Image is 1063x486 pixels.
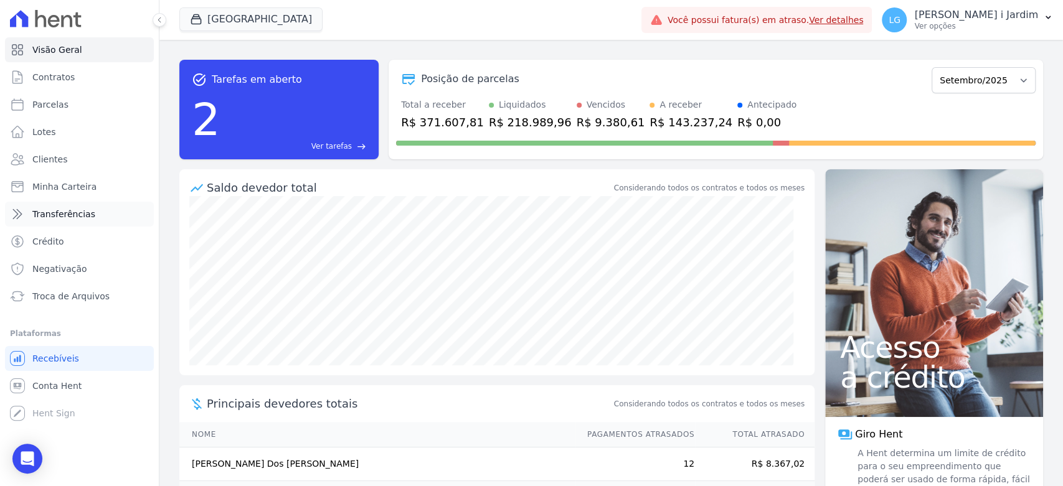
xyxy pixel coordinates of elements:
[499,98,546,111] div: Liquidados
[5,346,154,371] a: Recebíveis
[32,208,95,220] span: Transferências
[32,126,56,138] span: Lotes
[401,98,484,111] div: Total a receber
[614,182,805,194] div: Considerando todos os contratos e todos os meses
[737,114,796,131] div: R$ 0,00
[5,373,154,398] a: Conta Hent
[577,114,645,131] div: R$ 9.380,61
[212,72,302,87] span: Tarefas em aberto
[575,422,695,447] th: Pagamentos Atrasados
[179,7,323,31] button: [GEOGRAPHIC_DATA]
[695,422,815,447] th: Total Atrasado
[587,98,625,111] div: Vencidos
[207,179,612,196] div: Saldo devedor total
[32,380,82,392] span: Conta Hent
[192,87,220,152] div: 2
[650,114,732,131] div: R$ 143.237,24
[5,202,154,227] a: Transferências
[914,9,1038,21] p: [PERSON_NAME] i Jardim
[421,72,519,86] div: Posição de parcelas
[659,98,702,111] div: A receber
[192,72,207,87] span: task_alt
[179,447,575,481] td: [PERSON_NAME] Dos [PERSON_NAME]
[32,153,67,166] span: Clientes
[32,180,97,193] span: Minha Carteira
[357,142,366,151] span: east
[207,395,612,412] span: Principais devedores totais
[32,235,64,248] span: Crédito
[914,21,1038,31] p: Ver opções
[32,352,79,365] span: Recebíveis
[401,114,484,131] div: R$ 371.607,81
[668,14,864,27] span: Você possui fatura(s) em atraso.
[5,256,154,281] a: Negativação
[225,141,366,152] a: Ver tarefas east
[747,98,796,111] div: Antecipado
[5,147,154,172] a: Clientes
[10,326,149,341] div: Plataformas
[614,398,805,409] span: Considerando todos os contratos e todos os meses
[5,174,154,199] a: Minha Carteira
[575,447,695,481] td: 12
[889,16,900,24] span: LG
[5,284,154,309] a: Troca de Arquivos
[32,290,110,302] span: Troca de Arquivos
[872,2,1063,37] button: LG [PERSON_NAME] i Jardim Ver opções
[695,447,815,481] td: R$ 8.367,02
[840,362,1028,392] span: a crédito
[855,427,902,442] span: Giro Hent
[32,98,69,111] span: Parcelas
[179,422,575,447] th: Nome
[311,141,352,152] span: Ver tarefas
[12,444,42,474] div: Open Intercom Messenger
[32,71,75,83] span: Contratos
[489,114,572,131] div: R$ 218.989,96
[32,263,87,275] span: Negativação
[5,92,154,117] a: Parcelas
[5,65,154,90] a: Contratos
[32,44,82,56] span: Visão Geral
[5,119,154,144] a: Lotes
[840,332,1028,362] span: Acesso
[5,229,154,254] a: Crédito
[809,15,864,25] a: Ver detalhes
[5,37,154,62] a: Visão Geral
